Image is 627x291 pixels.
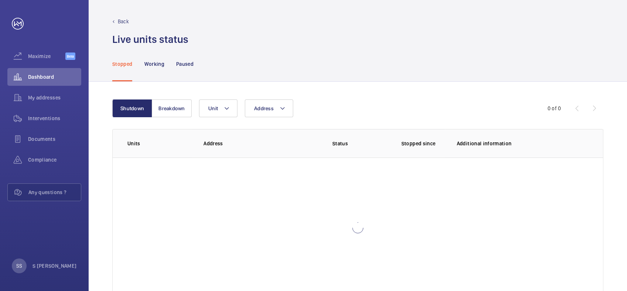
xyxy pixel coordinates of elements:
span: Maximize [28,53,65,60]
div: 0 of 0 [548,105,561,112]
button: Unit [199,99,237,117]
span: Documents [28,135,81,143]
button: Breakdown [152,99,192,117]
p: Status [296,140,384,147]
p: Additional information [457,140,588,147]
span: Dashboard [28,73,81,81]
p: Working [144,60,164,68]
span: Interventions [28,115,81,122]
p: Stopped since [401,140,445,147]
span: Address [254,105,274,111]
p: SS [16,262,22,270]
p: Stopped [112,60,132,68]
button: Address [245,99,293,117]
span: Any questions ? [28,189,81,196]
p: Paused [176,60,193,68]
span: Compliance [28,156,81,163]
p: Back [118,18,129,25]
h1: Live units status [112,33,188,46]
p: Address [203,140,291,147]
span: Unit [208,105,218,111]
p: Units [127,140,192,147]
button: Shutdown [112,99,152,117]
span: Beta [65,53,75,60]
p: S [PERSON_NAME] [32,262,76,270]
span: My addresses [28,94,81,101]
